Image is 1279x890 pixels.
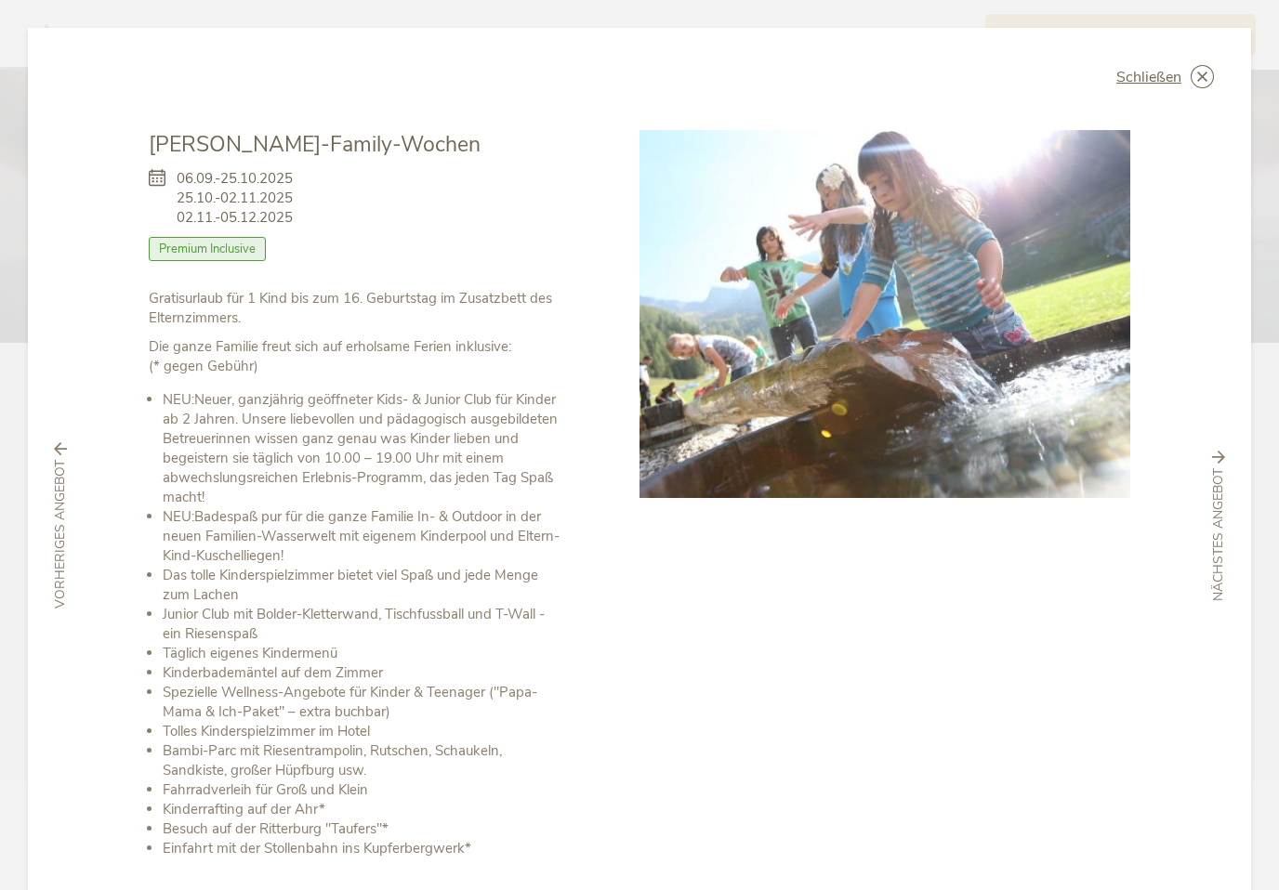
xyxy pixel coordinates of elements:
[1116,70,1181,85] span: Schließen
[163,566,561,605] li: Das tolle Kinderspielzimmer bietet viel Spaß und jede Menge zum Lachen
[163,780,561,800] li: Fahrradverleih für Groß und Klein
[149,289,561,328] p: Gratisurlaub für 1 Kind bis zum 16. Geburtstag im Zusatzbett des Elternzimmers.
[163,605,561,644] li: Junior Club mit Bolder-Kletterwand, Tischfussball und T-Wall - ein Riesenspaß
[163,722,561,741] li: Tolles Kinderspielzimmer im Hotel
[163,390,194,409] b: NEU:
[149,237,266,261] span: Premium Inclusive
[163,741,561,780] li: Bambi-Parc mit Riesentrampolin, Rutschen, Schaukeln, Sandkiste, großer Hüpfburg usw.
[51,460,70,609] span: vorheriges Angebot
[163,663,561,683] li: Kinderbademäntel auf dem Zimmer
[177,169,293,228] span: 06.09.-25.10.2025 25.10.-02.11.2025 02.11.-05.12.2025
[163,507,561,566] li: Badespaß pur für die ganze Familie In- & Outdoor in der neuen Familien-Wasserwelt mit eigenem Kin...
[163,390,561,507] li: Neuer, ganzjährig geöffneter Kids- & Junior Club für Kinder ab 2 Jahren. Unsere liebevollen und p...
[163,507,194,526] b: NEU:
[149,337,561,376] p: (* gegen Gebühr)
[163,644,561,663] li: Täglich eigenes Kindermenü
[639,130,1130,498] img: Sommer-Family-Wochen
[163,683,561,722] li: Spezielle Wellness-Angebote für Kinder & Teenager ("Papa-Mama & Ich-Paket" – extra buchbar)
[1209,468,1228,601] span: nächstes Angebot
[149,337,511,356] b: Die ganze Familie freut sich auf erholsame Ferien inklusive:
[149,130,481,159] span: [PERSON_NAME]-Family-Wochen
